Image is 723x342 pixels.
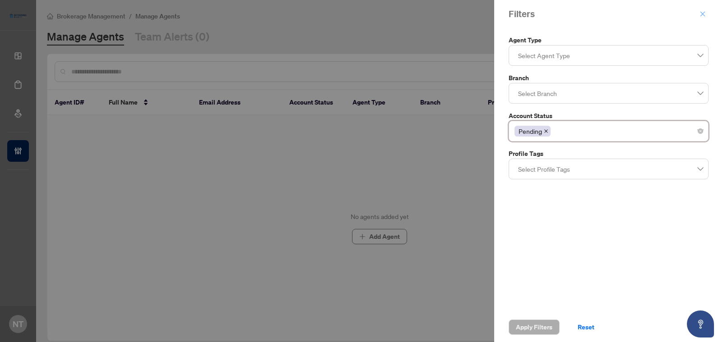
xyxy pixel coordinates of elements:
[509,73,709,83] label: Branch
[509,35,709,45] label: Agent Type
[698,128,703,134] span: close-circle
[687,310,714,337] button: Open asap
[509,149,709,159] label: Profile Tags
[570,319,602,335] button: Reset
[700,11,706,17] span: close
[509,319,560,335] button: Apply Filters
[509,111,709,121] label: Account Status
[544,129,548,133] span: close
[509,7,697,21] div: Filters
[578,320,594,334] span: Reset
[514,126,551,137] span: Pending
[519,126,542,136] span: Pending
